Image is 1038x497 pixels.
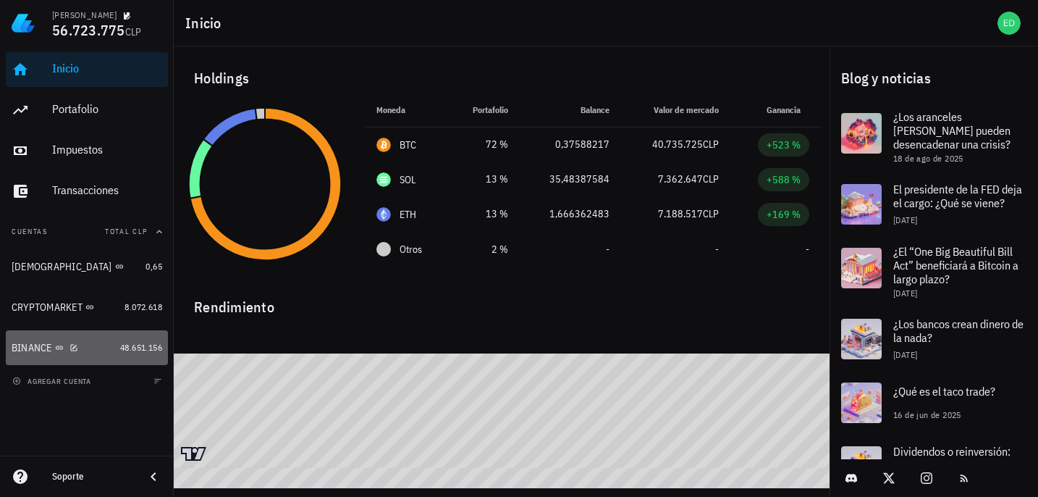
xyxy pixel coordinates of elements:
div: [DEMOGRAPHIC_DATA] [12,261,112,273]
a: [DEMOGRAPHIC_DATA] 0,65 [6,249,168,284]
button: agregar cuenta [9,374,98,388]
a: Impuestos [6,133,168,168]
div: BINANCE [12,342,52,354]
div: 2 % [460,242,509,257]
a: Charting by TradingView [181,447,206,461]
div: [PERSON_NAME] [52,9,117,21]
img: LedgiFi [12,12,35,35]
button: CuentasTotal CLP [6,214,168,249]
div: ETH-icon [376,207,391,222]
span: 0,65 [145,261,162,272]
span: 56.723.775 [52,20,125,40]
th: Portafolio [449,93,520,128]
div: 13 % [460,172,509,187]
span: Dividendos o reinversión: ¿Qué es mejor? [893,444,1010,472]
a: ¿Los bancos crean dinero de la nada? [DATE] [830,307,1038,371]
span: Total CLP [105,227,148,236]
a: ¿Los aranceles [PERSON_NAME] pueden desencadenar una crisis? 18 de ago de 2025 [830,101,1038,172]
a: El presidente de la FED deja el cargo: ¿Qué se viene? [DATE] [830,172,1038,236]
span: ¿Qué es el taco trade? [893,384,995,398]
a: ¿Qué es el taco trade? 16 de jun de 2025 [830,371,1038,435]
a: Portafolio [6,93,168,128]
span: CLP [703,138,719,151]
span: ¿Los bancos crean dinero de la nada? [893,317,1024,345]
div: Soporte [52,471,133,483]
th: Balance [520,93,621,128]
span: Ganancia [767,104,809,115]
div: 13 % [460,206,509,222]
span: - [606,243,609,256]
span: 7.188.517 [658,207,703,220]
span: [DATE] [893,214,917,225]
div: SOL [400,172,416,187]
a: BINANCE 48.651.156 [6,330,168,365]
a: ¿El “One Big Beautiful Bill Act” beneficiará a Bitcoin a largo plazo? [DATE] [830,236,1038,307]
span: - [806,243,809,256]
div: 72 % [460,137,509,152]
span: 48.651.156 [120,342,162,353]
a: Inicio [6,52,168,87]
div: Rendimiento [182,284,821,319]
span: - [715,243,719,256]
div: Inicio [52,62,162,75]
span: 16 de jun de 2025 [893,409,961,420]
span: 18 de ago de 2025 [893,153,963,164]
span: Otros [400,242,422,257]
h1: Inicio [185,12,227,35]
span: agregar cuenta [15,377,91,386]
span: CLP [125,25,142,38]
div: BTC-icon [376,138,391,152]
span: 8.072.618 [125,301,162,312]
div: Transacciones [52,183,162,197]
div: Impuestos [52,143,162,156]
div: ETH [400,207,417,222]
span: El presidente de la FED deja el cargo: ¿Qué se viene? [893,182,1022,210]
span: CLP [703,172,719,185]
div: +169 % [767,207,801,222]
a: CRYPTOMARKET 8.072.618 [6,290,168,325]
span: [DATE] [893,349,917,360]
div: 35,48387584 [531,172,609,187]
div: Holdings [182,55,821,101]
div: +523 % [767,138,801,152]
div: 0,37588217 [531,137,609,152]
th: Moneda [365,93,449,128]
div: 1,666362483 [531,206,609,222]
span: CLP [703,207,719,220]
div: Blog y noticias [830,55,1038,101]
div: Portafolio [52,102,162,116]
span: [DATE] [893,288,917,298]
th: Valor de mercado [621,93,730,128]
span: 40.735.725 [652,138,703,151]
div: avatar [997,12,1021,35]
div: CRYPTOMARKET [12,301,83,314]
span: ¿Los aranceles [PERSON_NAME] pueden desencadenar una crisis? [893,109,1010,151]
div: SOL-icon [376,172,391,187]
div: BTC [400,138,417,152]
a: Transacciones [6,174,168,209]
div: +588 % [767,172,801,187]
span: 7.362.647 [658,172,703,185]
span: ¿El “One Big Beautiful Bill Act” beneficiará a Bitcoin a largo plazo? [893,244,1018,286]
